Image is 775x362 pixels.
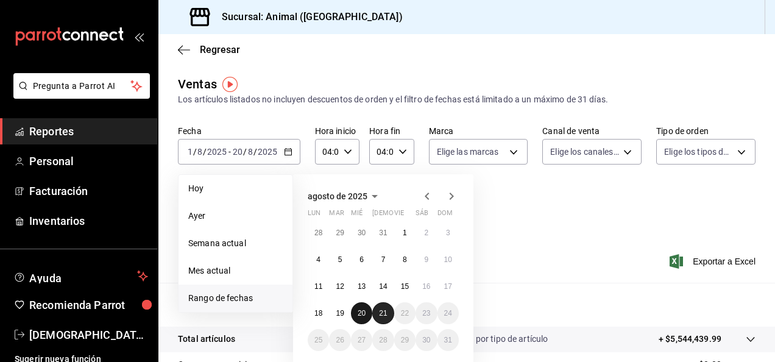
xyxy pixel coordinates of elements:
button: 7 de agosto de 2025 [372,249,394,271]
abbr: 11 de agosto de 2025 [314,282,322,291]
abbr: 29 de julio de 2025 [336,229,344,237]
abbr: 10 de agosto de 2025 [444,255,452,264]
abbr: 14 de agosto de 2025 [379,282,387,291]
a: Pregunta a Parrot AI [9,88,150,101]
span: [DEMOGRAPHIC_DATA][PERSON_NAME] [29,327,148,343]
img: Tooltip marker [222,77,238,92]
button: 28 de julio de 2025 [308,222,329,244]
abbr: 17 de agosto de 2025 [444,282,452,291]
span: Rango de fechas [188,292,283,305]
span: Semana actual [188,237,283,250]
label: Tipo de orden [656,127,756,135]
abbr: 19 de agosto de 2025 [336,309,344,318]
span: - [228,147,231,157]
button: 21 de agosto de 2025 [372,302,394,324]
abbr: 22 de agosto de 2025 [401,309,409,318]
label: Hora fin [369,127,414,135]
abbr: jueves [372,209,444,222]
input: -- [247,147,253,157]
abbr: 7 de agosto de 2025 [381,255,386,264]
abbr: 6 de agosto de 2025 [359,255,364,264]
abbr: 29 de agosto de 2025 [401,336,409,344]
button: 20 de agosto de 2025 [351,302,372,324]
button: 23 de agosto de 2025 [416,302,437,324]
div: Ventas [178,75,217,93]
abbr: 24 de agosto de 2025 [444,309,452,318]
label: Canal de venta [542,127,642,135]
span: Inventarios [29,213,148,229]
abbr: 5 de agosto de 2025 [338,255,342,264]
label: Marca [429,127,528,135]
button: agosto de 2025 [308,189,382,204]
abbr: miércoles [351,209,363,222]
span: Mes actual [188,264,283,277]
h3: Sucursal: Animal ([GEOGRAPHIC_DATA]) [212,10,403,24]
abbr: viernes [394,209,404,222]
button: 15 de agosto de 2025 [394,275,416,297]
button: 30 de julio de 2025 [351,222,372,244]
abbr: 23 de agosto de 2025 [422,309,430,318]
abbr: 26 de agosto de 2025 [336,336,344,344]
button: 2 de agosto de 2025 [416,222,437,244]
abbr: domingo [437,209,453,222]
span: Hoy [188,182,283,195]
button: open_drawer_menu [134,32,144,41]
abbr: 20 de agosto de 2025 [358,309,366,318]
p: + $5,544,439.99 [659,333,721,346]
button: 24 de agosto de 2025 [437,302,459,324]
abbr: 3 de agosto de 2025 [446,229,450,237]
span: / [203,147,207,157]
button: 1 de agosto de 2025 [394,222,416,244]
button: 31 de agosto de 2025 [437,329,459,351]
abbr: 28 de agosto de 2025 [379,336,387,344]
button: 26 de agosto de 2025 [329,329,350,351]
div: Los artículos listados no incluyen descuentos de orden y el filtro de fechas está limitado a un m... [178,93,756,106]
input: ---- [207,147,227,157]
span: Reportes [29,123,148,140]
button: 11 de agosto de 2025 [308,275,329,297]
button: Pregunta a Parrot AI [13,73,150,99]
button: 18 de agosto de 2025 [308,302,329,324]
span: / [193,147,197,157]
button: 17 de agosto de 2025 [437,275,459,297]
span: Ayer [188,210,283,222]
abbr: 18 de agosto de 2025 [314,309,322,318]
abbr: 31 de julio de 2025 [379,229,387,237]
button: 12 de agosto de 2025 [329,275,350,297]
span: / [243,147,247,157]
button: 10 de agosto de 2025 [437,249,459,271]
label: Fecha [178,127,300,135]
button: Exportar a Excel [672,254,756,269]
span: Pregunta a Parrot AI [33,80,131,93]
span: Elige las marcas [437,146,499,158]
button: 8 de agosto de 2025 [394,249,416,271]
span: Regresar [200,44,240,55]
abbr: 8 de agosto de 2025 [403,255,407,264]
span: / [253,147,257,157]
input: -- [187,147,193,157]
span: Facturación [29,183,148,199]
span: agosto de 2025 [308,191,367,201]
button: 30 de agosto de 2025 [416,329,437,351]
abbr: lunes [308,209,320,222]
button: 13 de agosto de 2025 [351,275,372,297]
button: 16 de agosto de 2025 [416,275,437,297]
span: Personal [29,153,148,169]
button: 29 de julio de 2025 [329,222,350,244]
abbr: 30 de agosto de 2025 [422,336,430,344]
abbr: 4 de agosto de 2025 [316,255,320,264]
abbr: sábado [416,209,428,222]
abbr: 16 de agosto de 2025 [422,282,430,291]
button: 31 de julio de 2025 [372,222,394,244]
input: -- [232,147,243,157]
abbr: 31 de agosto de 2025 [444,336,452,344]
label: Hora inicio [315,127,359,135]
p: Total artículos [178,333,235,346]
button: Regresar [178,44,240,55]
abbr: 9 de agosto de 2025 [424,255,428,264]
abbr: 21 de agosto de 2025 [379,309,387,318]
abbr: 12 de agosto de 2025 [336,282,344,291]
button: 25 de agosto de 2025 [308,329,329,351]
